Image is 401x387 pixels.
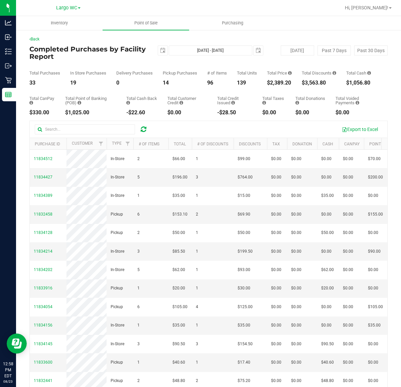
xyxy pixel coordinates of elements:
[34,230,52,235] span: 11834128
[368,192,378,199] span: $0.00
[271,304,281,310] span: $0.00
[291,156,301,162] span: $0.00
[343,174,353,180] span: $0.00
[271,285,281,291] span: $0.00
[196,156,198,162] span: 1
[356,101,359,105] i: Sum of all voided payment transaction amounts, excluding tips and transaction fees, for all purch...
[343,156,353,162] span: $0.00
[5,91,12,98] inline-svg: Reports
[34,175,52,179] span: 11834427
[368,341,378,347] span: $0.00
[5,48,12,55] inline-svg: Inventory
[346,71,371,75] div: Total Cash
[217,96,252,105] div: Total Credit Issued
[196,174,198,180] span: 3
[196,341,198,347] span: 3
[196,248,198,255] span: 1
[238,378,250,384] span: $75.20
[16,16,103,30] a: Inventory
[70,71,106,75] div: In Store Purchases
[262,110,285,115] div: $0.00
[207,80,227,86] div: 96
[111,304,123,310] span: Pickup
[267,71,292,75] div: Total Price
[111,285,123,291] span: Pickup
[196,211,198,218] span: 2
[172,341,185,347] span: $90.50
[238,156,250,162] span: $99.00
[295,110,325,115] div: $0.00
[196,304,198,310] span: 4
[137,248,140,255] span: 3
[111,174,124,180] span: In-Store
[238,211,250,218] span: $69.90
[111,267,124,273] span: In-Store
[343,341,353,347] span: $0.00
[137,267,140,273] span: 5
[126,96,157,105] div: Total Cash Back
[291,248,301,255] span: $0.00
[217,110,252,115] div: -$28.50
[29,110,55,115] div: $330.00
[321,359,334,366] span: $40.60
[238,359,250,366] span: $17.40
[172,192,185,199] span: $35.00
[321,211,331,218] span: $0.00
[35,124,135,134] input: Search...
[271,359,281,366] span: $0.00
[238,192,250,199] span: $15.00
[321,285,334,291] span: $20.00
[291,174,301,180] span: $0.00
[111,192,124,199] span: In-Store
[3,379,13,384] p: 08/23
[262,101,266,105] i: Sum of the total taxes for all purchases in the date range.
[34,212,52,217] span: 11832458
[34,267,52,272] span: 11834202
[336,96,378,105] div: Total Voided Payments
[271,230,281,236] span: $0.00
[238,248,253,255] span: $199.50
[267,80,292,86] div: $2,389.20
[343,230,353,236] span: $0.00
[291,378,301,384] span: $0.00
[137,230,140,236] span: 2
[321,192,334,199] span: $35.00
[3,361,13,379] p: 12:58 PM EDT
[343,267,353,273] span: $0.00
[238,230,250,236] span: $50.00
[78,101,81,105] i: Sum of the successful, non-voided point-of-banking payment transactions, both via payment termina...
[196,285,198,291] span: 1
[34,378,52,383] span: 11832441
[238,322,250,329] span: $35.00
[196,322,198,329] span: 1
[321,304,331,310] span: $0.00
[271,267,281,273] span: $0.00
[179,101,183,105] i: Sum of the successful, non-voided payments using account credit for all purchases in the date range.
[291,267,301,273] span: $0.00
[271,174,281,180] span: $0.00
[137,156,140,162] span: 2
[272,142,280,146] a: Tax
[111,341,124,347] span: In-Store
[291,341,301,347] span: $0.00
[7,334,27,354] iframe: Resource center
[65,110,116,115] div: $1,025.00
[196,267,198,273] span: 1
[368,248,381,255] span: $90.00
[34,249,52,254] span: 11834214
[137,285,140,291] span: 1
[111,211,123,218] span: Pickup
[122,138,133,149] a: Filter
[321,174,331,180] span: $0.00
[116,71,153,75] div: Delivery Purchases
[137,304,140,310] span: 6
[5,77,12,84] inline-svg: Retail
[291,304,301,310] span: $0.00
[125,20,167,26] span: Point of Sale
[111,230,123,236] span: Pickup
[196,359,198,366] span: 1
[172,174,187,180] span: $196.00
[34,360,52,365] span: 11833600
[172,359,185,366] span: $40.60
[321,341,334,347] span: $90.50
